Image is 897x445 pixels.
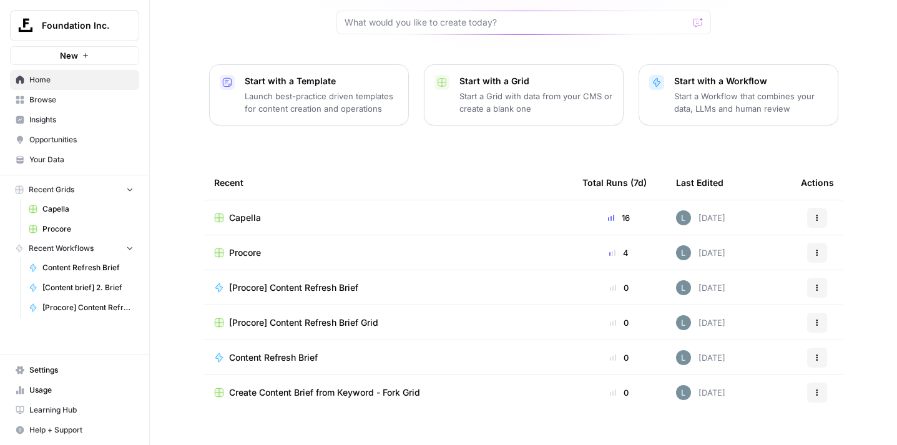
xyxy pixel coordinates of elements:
[29,74,134,86] span: Home
[214,165,562,200] div: Recent
[10,360,139,380] a: Settings
[214,212,562,224] a: Capella
[676,210,691,225] img: 8iclr0koeej5t27gwiocqqt2wzy0
[582,165,647,200] div: Total Runs (7d)
[29,424,134,436] span: Help + Support
[10,400,139,420] a: Learning Hub
[10,46,139,65] button: New
[29,404,134,416] span: Learning Hub
[229,386,420,399] span: Create Content Brief from Keyword - Fork Grid
[10,420,139,440] button: Help + Support
[209,64,409,125] button: Start with a TemplateLaunch best-practice driven templates for content creation and operations
[10,130,139,150] a: Opportunities
[229,212,261,224] span: Capella
[23,278,139,298] a: [Content brief] 2. Brief
[676,385,725,400] div: [DATE]
[42,19,117,32] span: Foundation Inc.
[229,316,378,329] span: [Procore] Content Refresh Brief Grid
[801,165,834,200] div: Actions
[582,386,656,399] div: 0
[214,351,562,364] a: Content Refresh Brief
[29,384,134,396] span: Usage
[42,223,134,235] span: Procore
[459,75,613,87] p: Start with a Grid
[42,203,134,215] span: Capella
[10,110,139,130] a: Insights
[345,16,688,29] input: What would you like to create today?
[582,281,656,294] div: 0
[676,165,723,200] div: Last Edited
[29,364,134,376] span: Settings
[29,154,134,165] span: Your Data
[29,114,134,125] span: Insights
[214,247,562,259] a: Procore
[29,94,134,105] span: Browse
[229,281,358,294] span: [Procore] Content Refresh Brief
[10,380,139,400] a: Usage
[676,385,691,400] img: 8iclr0koeej5t27gwiocqqt2wzy0
[42,282,134,293] span: [Content brief] 2. Brief
[245,90,398,115] p: Launch best-practice driven templates for content creation and operations
[674,90,828,115] p: Start a Workflow that combines your data, LLMs and human review
[10,150,139,170] a: Your Data
[23,199,139,219] a: Capella
[10,70,139,90] a: Home
[214,316,562,329] a: [Procore] Content Refresh Brief Grid
[23,219,139,239] a: Procore
[10,10,139,41] button: Workspace: Foundation Inc.
[676,280,691,295] img: 8iclr0koeej5t27gwiocqqt2wzy0
[459,90,613,115] p: Start a Grid with data from your CMS or create a blank one
[676,315,725,330] div: [DATE]
[676,245,725,260] div: [DATE]
[23,258,139,278] a: Content Refresh Brief
[676,350,725,365] div: [DATE]
[10,180,139,199] button: Recent Grids
[424,64,624,125] button: Start with a GridStart a Grid with data from your CMS or create a blank one
[582,212,656,224] div: 16
[674,75,828,87] p: Start with a Workflow
[29,134,134,145] span: Opportunities
[29,184,74,195] span: Recent Grids
[214,386,562,399] a: Create Content Brief from Keyword - Fork Grid
[676,280,725,295] div: [DATE]
[42,302,134,313] span: [Procore] Content Refresh Brief
[23,298,139,318] a: [Procore] Content Refresh Brief
[14,14,37,37] img: Foundation Inc. Logo
[676,315,691,330] img: 8iclr0koeej5t27gwiocqqt2wzy0
[582,351,656,364] div: 0
[29,243,94,254] span: Recent Workflows
[676,350,691,365] img: 8iclr0koeej5t27gwiocqqt2wzy0
[676,245,691,260] img: 8iclr0koeej5t27gwiocqqt2wzy0
[214,281,562,294] a: [Procore] Content Refresh Brief
[10,239,139,258] button: Recent Workflows
[676,210,725,225] div: [DATE]
[229,247,261,259] span: Procore
[582,247,656,259] div: 4
[10,90,139,110] a: Browse
[582,316,656,329] div: 0
[229,351,318,364] span: Content Refresh Brief
[245,75,398,87] p: Start with a Template
[639,64,838,125] button: Start with a WorkflowStart a Workflow that combines your data, LLMs and human review
[42,262,134,273] span: Content Refresh Brief
[60,49,78,62] span: New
